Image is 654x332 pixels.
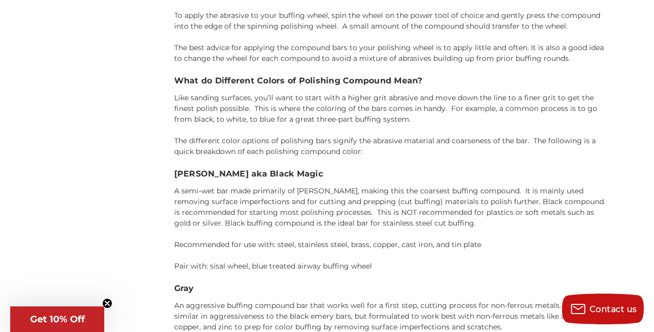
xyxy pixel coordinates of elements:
[174,10,610,32] p: To apply the abrasive to your buffing wheel, spin the wheel on the power tool of choice and gentl...
[174,261,610,272] p: Pair with: sisal wheel, blue treated airway buffing wheel
[590,304,637,314] span: Contact us
[174,282,610,295] h3: Gray
[174,93,610,125] p: Like sanding surfaces, you’ll want to start with a higher grit abrasive and move down the line to...
[30,314,85,325] span: Get 10% Off
[174,136,610,157] p: The different color options of polishing bars signify the abrasive material and coarseness of the...
[174,168,610,180] h3: [PERSON_NAME] aka Black Magic
[10,306,104,332] div: Get 10% OffClose teaser
[174,186,610,229] p: A semi-wet bar made primarily of [PERSON_NAME], making this the coarsest buffing compound. It is ...
[174,42,610,64] p: The best advice for applying the compound bars to your polishing wheel is to apply little and oft...
[562,294,644,324] button: Contact us
[174,239,610,250] p: Recommended for use with: steel, stainless steel, brass, copper, cast iron, and tin plate
[174,75,610,87] h3: What do Different Colors of Polishing Compound Mean?
[102,298,112,308] button: Close teaser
